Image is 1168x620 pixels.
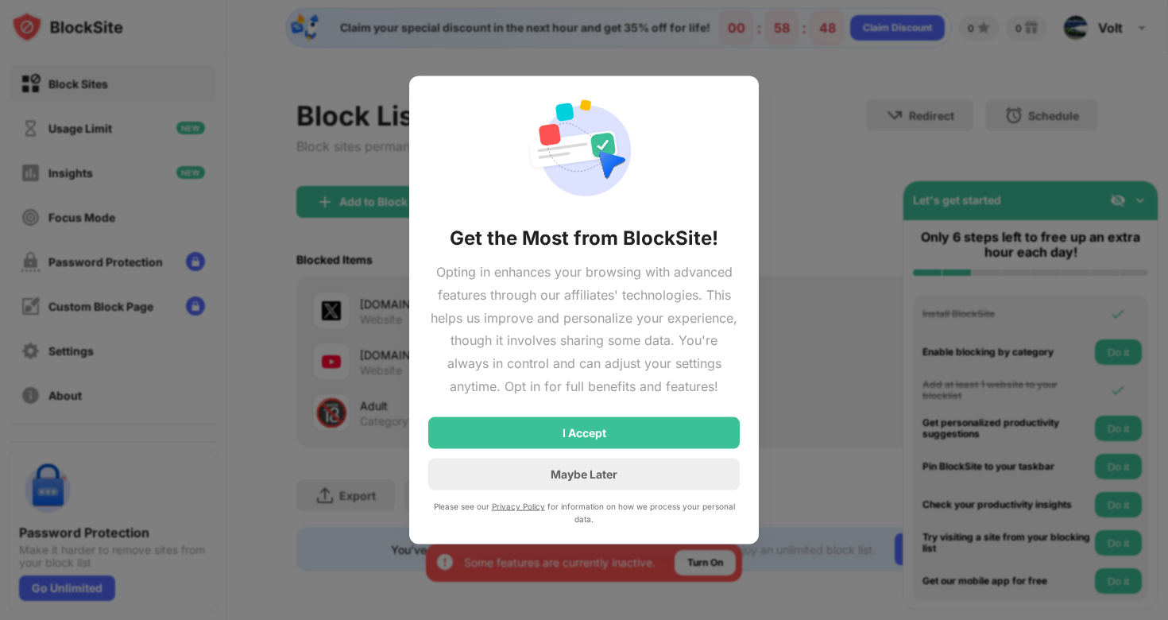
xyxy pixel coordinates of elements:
img: action-permission-required.svg [527,95,641,207]
div: Get the Most from BlockSite! [450,226,718,251]
div: Please see our for information on how we process your personal data. [428,499,740,525]
div: Maybe Later [551,467,617,481]
a: Privacy Policy [492,501,545,510]
div: Opting in enhances your browsing with advanced features through our affiliates' technologies. Thi... [428,261,740,398]
div: I Accept [563,426,606,439]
